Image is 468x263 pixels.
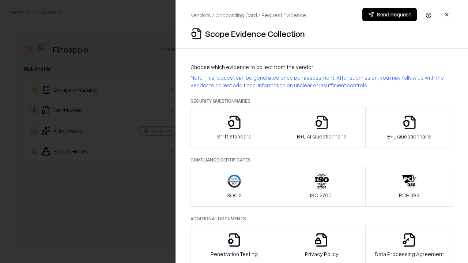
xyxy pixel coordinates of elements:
button: ISO 27001 [278,166,366,207]
button: PCI-DSS [365,166,453,207]
p: Security Questionnaires [190,98,453,104]
p: Additional Documents [190,216,453,222]
p: B+L Questionnaire [387,133,431,140]
p: Privacy Policy [305,250,339,258]
p: ISO 27001 [310,191,333,199]
p: B+L AI Questionnaire [297,133,347,140]
p: Scope Evidence Collection [205,28,305,39]
button: Shift Standard [190,107,278,148]
button: Send Request [362,8,417,21]
p: Penetration Testing [211,250,258,258]
button: SOC 2 [190,166,278,207]
p: Shift Standard [217,133,252,140]
p: SOC 2 [227,191,242,199]
button: B+L Questionnaire [365,107,453,148]
p: PCI-DSS [399,191,420,199]
button: B+L AI Questionnaire [278,107,366,148]
p: Compliance Certificates [190,157,453,163]
p: Data Processing Agreement [375,250,444,258]
p: Vendors / Onboarding Card / Request Evidence [190,11,306,19]
p: Choose which evidence to collect from the vendor: [190,63,453,71]
p: Note: This request can be generated once per assessment. After submission, you may follow up with... [190,74,453,89]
